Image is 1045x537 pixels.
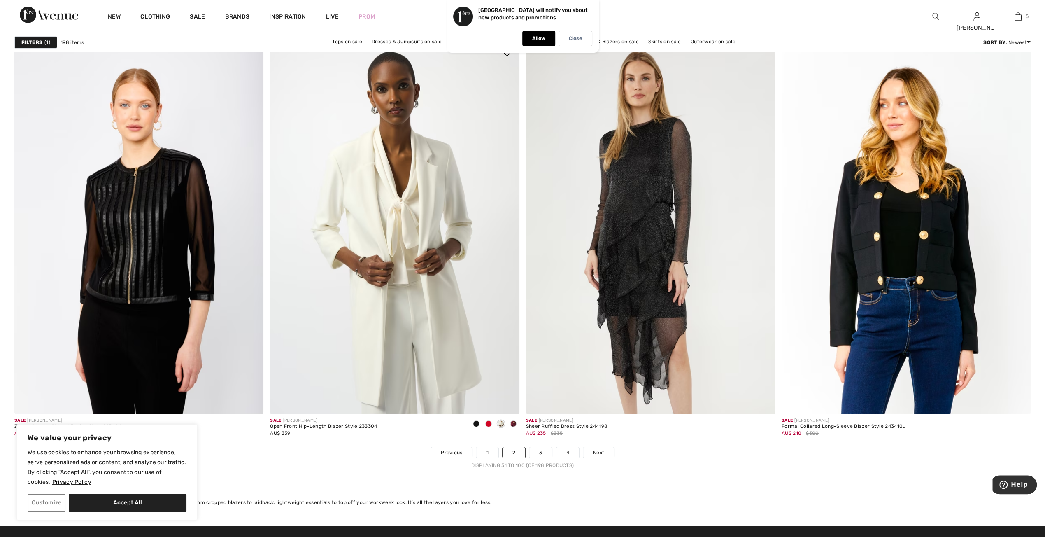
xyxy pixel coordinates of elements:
p: [GEOGRAPHIC_DATA] will notify you about new products and promotions. [478,7,588,21]
div: [PERSON_NAME] [14,418,121,424]
img: Open Front Hip-Length Blazer Style 233304. Lipstick Red 173 [270,40,519,414]
p: Close [569,35,582,42]
a: 3 [529,447,552,458]
div: Merlot [507,418,519,431]
p: We use cookies to enhance your browsing experience, serve personalized ads or content, and analyz... [28,448,186,487]
img: 1ère Avenue [20,7,78,23]
span: Previous [441,449,462,456]
a: Live [326,12,339,21]
nav: Page navigation [14,447,1031,469]
a: Previous [431,447,472,458]
a: 5 [998,12,1038,21]
span: Sale [270,418,281,423]
div: Zipper Closure Striped Jacket Style 243404 [14,424,121,430]
a: Dresses & Jumpsuits on sale [368,36,446,47]
p: We value your privacy [28,433,186,443]
strong: Sort By [983,40,1005,45]
img: Frank Lyman Sheer Ruffled Dress Style 244198. Black/Silver [526,40,775,414]
div: Black [470,418,482,431]
div: [PERSON_NAME] [782,418,905,424]
div: [PERSON_NAME] [526,418,608,424]
div: Winter White [495,418,507,431]
a: 1 [476,447,498,458]
span: Next [593,449,604,456]
a: Sign In [973,12,980,20]
a: Outerwear on sale [687,36,740,47]
div: Formal Collared Long-Sleeve Blazer Style 243410u [782,424,905,430]
iframe: Opens a widget where you can find more information [992,475,1037,496]
a: Sale [190,13,205,22]
a: Prom [358,12,375,21]
span: Inspiration [269,13,306,22]
div: : Newest [983,39,1031,46]
a: Skirts on sale [644,36,685,47]
span: 198 items [61,39,84,46]
a: Jackets & Blazers on sale [572,36,643,47]
img: Zipper Closure Striped Jacket Style 243404. Black [14,40,263,414]
span: Sale [14,418,26,423]
a: Brands [225,13,250,22]
a: 2 [503,447,525,458]
span: AU$ 228 [14,430,35,436]
span: AU$ 210 [782,430,801,436]
img: heart_black_full.svg [503,49,511,56]
a: Tops on sale [328,36,366,47]
span: Sale [782,418,793,423]
div: [PERSON_NAME] [270,418,377,424]
div: Lipstick Red 173 [482,418,495,431]
span: AU$ 359 [270,430,290,436]
div: Browse our selection of on sale — from cropped blazers to laidback, lightweight essentials to top... [21,499,1024,506]
span: Sale [526,418,537,423]
p: Allow [532,35,545,42]
strong: Filters [21,39,42,46]
span: $300 [806,430,819,437]
span: $335 [551,430,563,437]
img: Formal Collared Long-Sleeve Blazer Style 243410u. Black [782,40,1031,414]
img: plus_v2.svg [503,398,511,406]
span: 1 [44,39,50,46]
img: My Bag [1015,12,1022,21]
span: AU$ 235 [526,430,546,436]
div: Displaying 51 to 100 (of 198 products) [14,462,1031,469]
div: We value your privacy [16,424,198,521]
a: Clothing [140,13,170,22]
span: 5 [1026,13,1029,20]
div: Sheer Ruffled Dress Style 244198 [526,424,608,430]
button: Accept All [69,494,186,512]
a: New [108,13,121,22]
img: My Info [973,12,980,21]
a: Privacy Policy [52,478,92,486]
div: Open Front Hip-Length Blazer Style 233304 [270,424,377,430]
a: Next [583,447,614,458]
button: Customize [28,494,65,512]
div: [PERSON_NAME] [957,23,997,32]
a: 4 [556,447,579,458]
img: search the website [932,12,939,21]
